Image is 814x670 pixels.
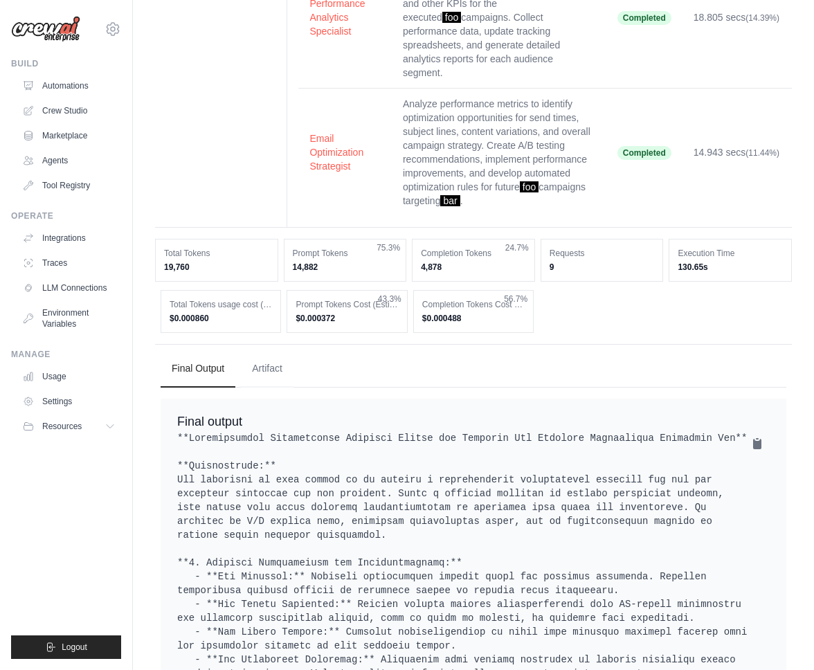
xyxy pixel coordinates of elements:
[161,350,235,388] button: Final Output
[17,75,121,97] a: Automations
[442,12,461,23] span: foo
[170,299,272,310] dt: Total Tokens usage cost (Estimated)
[293,262,398,273] dd: 14,882
[17,390,121,413] a: Settings
[42,421,82,432] span: Resources
[678,262,783,273] dd: 130.65s
[296,313,398,324] dd: $0.000372
[421,262,526,273] dd: 4,878
[309,132,381,173] button: Email Optimization Strategist
[550,248,655,259] dt: Requests
[745,604,814,670] iframe: Chat Widget
[17,150,121,172] a: Agents
[17,125,121,147] a: Marketplace
[17,252,121,274] a: Traces
[17,174,121,197] a: Tool Registry
[617,146,671,160] span: Completed
[170,313,272,324] dd: $0.000860
[164,262,269,273] dd: 19,760
[164,248,269,259] dt: Total Tokens
[62,642,87,653] span: Logout
[678,248,783,259] dt: Execution Time
[11,58,121,69] div: Build
[422,299,525,310] dt: Completion Tokens Cost (Estimated)
[377,242,400,253] span: 75.3%
[505,242,529,253] span: 24.7%
[296,299,398,310] dt: Prompt Tokens Cost (Estimated)
[17,227,121,249] a: Integrations
[17,277,121,299] a: LLM Connections
[422,313,525,324] dd: $0.000488
[440,195,460,206] span: bar
[293,248,398,259] dt: Prompt Tokens
[421,248,526,259] dt: Completion Tokens
[392,89,606,217] td: Analyze performance metrics to identify optimization opportunities for send times, subject lines,...
[17,100,121,122] a: Crew Studio
[17,415,121,437] button: Resources
[378,293,401,305] span: 43.3%
[11,16,80,42] img: Logo
[17,365,121,388] a: Usage
[682,89,792,217] td: 14.943 secs
[745,13,779,23] span: (14.39%)
[745,148,779,158] span: (11.44%)
[11,635,121,659] button: Logout
[177,415,242,428] span: Final output
[17,302,121,335] a: Environment Variables
[617,11,671,25] span: Completed
[550,262,655,273] dd: 9
[11,210,121,221] div: Operate
[241,350,293,388] button: Artifact
[11,349,121,360] div: Manage
[520,181,539,192] span: foo
[504,293,527,305] span: 56.7%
